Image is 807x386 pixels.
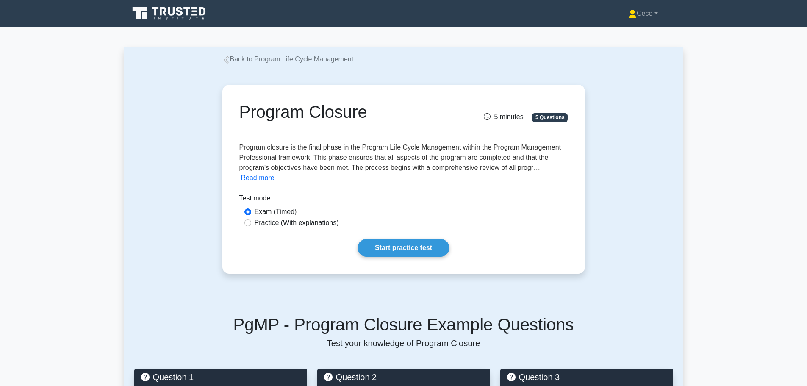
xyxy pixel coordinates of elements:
[239,102,455,122] h1: Program Closure
[255,207,297,217] label: Exam (Timed)
[239,193,568,207] div: Test mode:
[484,113,523,120] span: 5 minutes
[255,218,339,228] label: Practice (With explanations)
[507,372,666,382] h5: Question 3
[358,239,449,257] a: Start practice test
[239,144,561,171] span: Program closure is the final phase in the Program Life Cycle Management within the Program Manage...
[324,372,483,382] h5: Question 2
[608,5,678,22] a: Cece
[241,173,275,183] button: Read more
[222,56,354,63] a: Back to Program Life Cycle Management
[134,338,673,348] p: Test your knowledge of Program Closure
[532,113,568,122] span: 5 Questions
[134,314,673,335] h5: PgMP - Program Closure Example Questions
[141,372,300,382] h5: Question 1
